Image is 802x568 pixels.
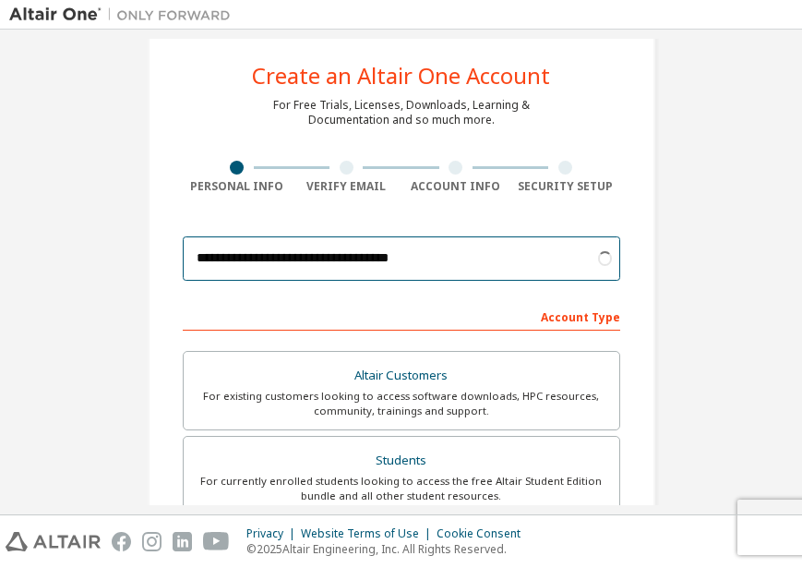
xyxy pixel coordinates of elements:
img: Altair One [9,6,240,24]
div: Altair Customers [195,363,608,389]
div: Website Terms of Use [301,526,437,541]
div: For currently enrolled students looking to access the free Altair Student Edition bundle and all ... [195,474,608,503]
p: © 2025 Altair Engineering, Inc. All Rights Reserved. [246,541,532,557]
img: altair_logo.svg [6,532,101,551]
div: For existing customers looking to access software downloads, HPC resources, community, trainings ... [195,389,608,418]
div: For Free Trials, Licenses, Downloads, Learning & Documentation and so much more. [273,98,530,127]
div: Account Type [183,301,620,331]
img: instagram.svg [142,532,162,551]
div: Privacy [246,526,301,541]
img: linkedin.svg [173,532,192,551]
img: youtube.svg [203,532,230,551]
div: Account Info [401,179,511,194]
div: Personal Info [183,179,293,194]
div: Verify Email [292,179,401,194]
div: Create an Altair One Account [252,65,550,87]
div: Cookie Consent [437,526,532,541]
img: facebook.svg [112,532,131,551]
div: Security Setup [510,179,620,194]
div: Students [195,448,608,474]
